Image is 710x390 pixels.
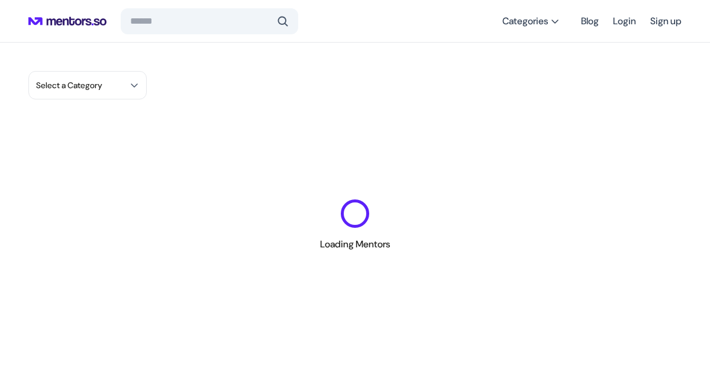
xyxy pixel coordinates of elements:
[495,11,567,32] button: Categories
[36,79,102,91] span: Select a Category
[613,11,636,32] a: Login
[28,71,147,99] button: Select a Category
[320,237,390,252] h6: Loading Mentors
[650,11,682,32] a: Sign up
[502,15,548,27] span: Categories
[581,11,599,32] a: Blog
